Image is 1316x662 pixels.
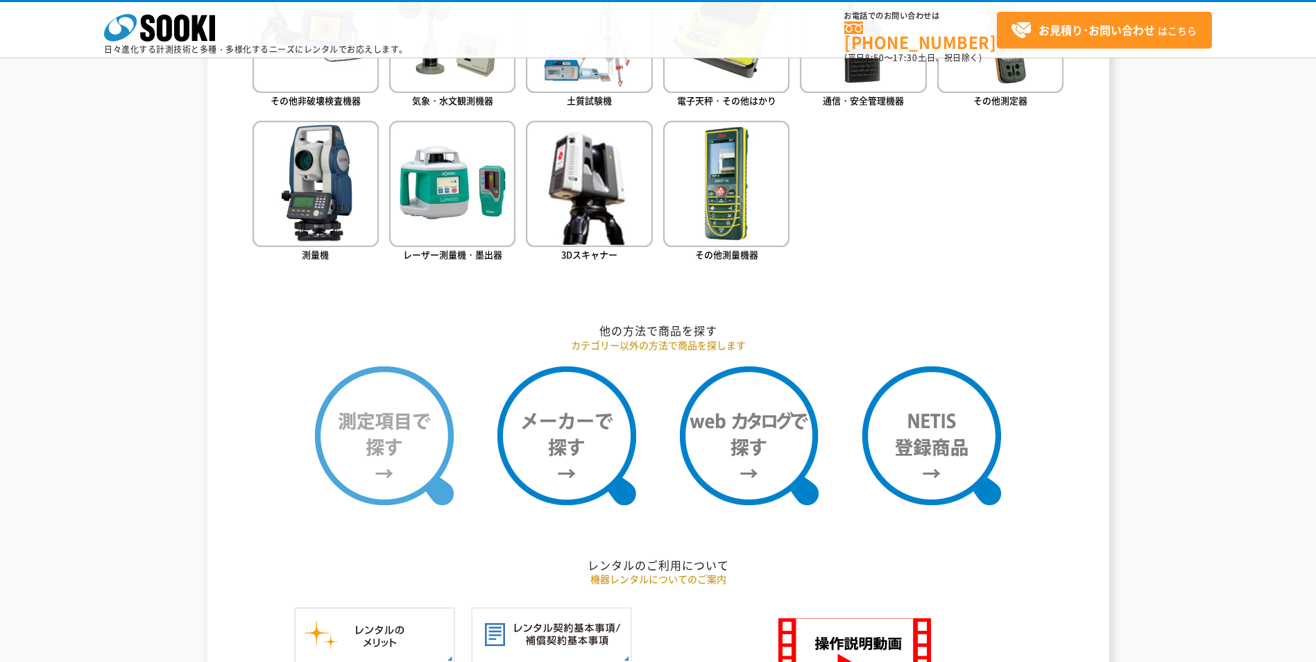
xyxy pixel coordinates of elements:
[865,51,885,64] span: 8:50
[695,248,758,261] span: その他測量機器
[253,338,1064,353] p: カテゴリー以外の方法で商品を探します
[253,121,379,264] a: 測量機
[302,248,329,261] span: 測量機
[253,323,1064,338] h2: 他の方法で商品を探す
[1039,22,1155,38] strong: お見積り･お問い合わせ
[526,121,652,264] a: 3Dスキャナー
[389,121,515,247] img: レーザー測量機・墨出器
[844,12,997,20] span: お電話でのお問い合わせは
[844,51,982,64] span: (平日 ～ 土日、祝日除く)
[663,121,789,264] a: その他測量機器
[389,121,515,264] a: レーザー測量機・墨出器
[412,94,493,107] span: 気象・水文観測機器
[677,94,776,107] span: 電子天秤・その他はかり
[315,366,454,505] img: 測定項目で探す
[862,366,1001,505] img: NETIS登録商品
[253,572,1064,586] p: 機器レンタルについてのご案内
[271,94,361,107] span: その他非破壊検査機器
[973,94,1027,107] span: その他測定器
[567,94,612,107] span: 土質試験機
[253,558,1064,572] h2: レンタルのご利用について
[403,248,502,261] span: レーザー測量機・墨出器
[253,121,379,247] img: 測量機
[844,22,997,50] a: [PHONE_NUMBER]
[823,94,904,107] span: 通信・安全管理機器
[997,12,1212,49] a: お見積り･お問い合わせはこちら
[680,366,819,505] img: webカタログで探す
[893,51,918,64] span: 17:30
[1011,20,1197,41] span: はこちら
[663,121,789,247] img: その他測量機器
[561,248,617,261] span: 3Dスキャナー
[497,366,636,505] img: メーカーで探す
[104,45,408,53] p: 日々進化する計測技術と多種・多様化するニーズにレンタルでお応えします。
[526,121,652,247] img: 3Dスキャナー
